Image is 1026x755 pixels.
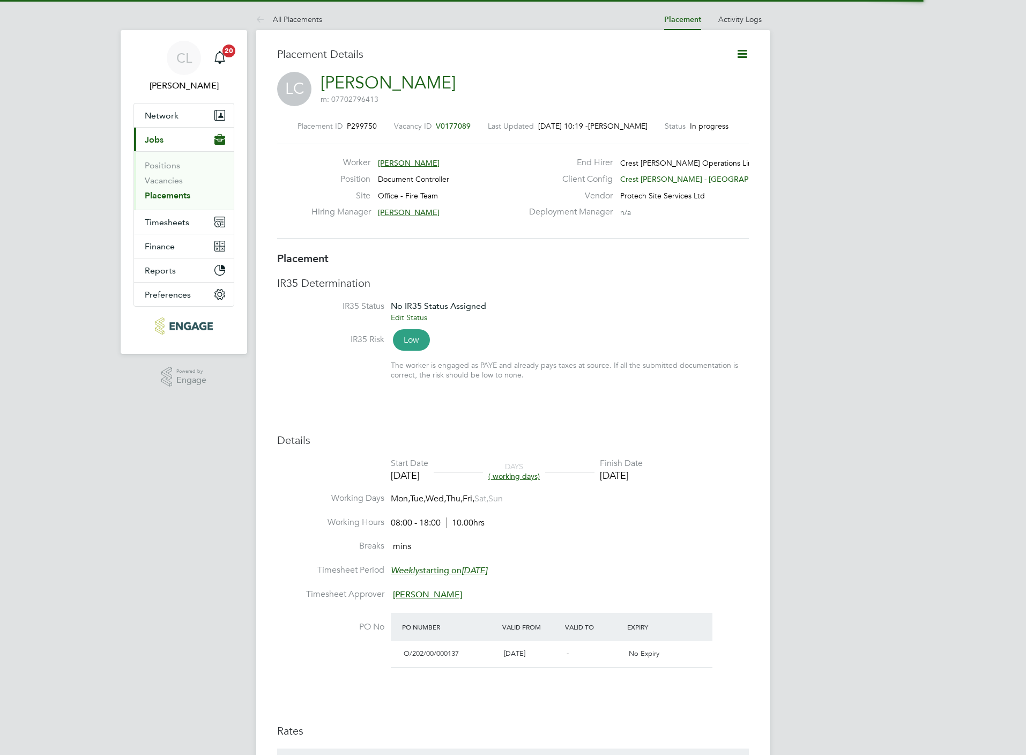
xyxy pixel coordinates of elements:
[399,617,500,636] div: PO Number
[134,103,234,127] button: Network
[620,174,786,184] span: Crest [PERSON_NAME] - [GEOGRAPHIC_DATA]
[134,258,234,282] button: Reports
[600,469,643,482] div: [DATE]
[393,589,462,600] span: [PERSON_NAME]
[121,30,247,354] nav: Main navigation
[426,493,446,504] span: Wed,
[145,265,176,276] span: Reports
[347,121,377,131] span: P299750
[664,15,701,24] a: Placement
[321,72,456,93] a: [PERSON_NAME]
[665,121,686,131] label: Status
[488,121,534,131] label: Last Updated
[391,565,419,576] em: Weekly
[436,121,471,131] span: V0177089
[145,110,179,121] span: Network
[391,313,427,322] a: Edit Status
[718,14,762,24] a: Activity Logs
[620,191,705,201] span: Protech Site Services Ltd
[393,541,411,552] span: mins
[391,360,749,380] div: The worker is engaged as PAYE and already pays taxes at source. If all the submitted documentatio...
[393,329,430,351] span: Low
[391,458,428,469] div: Start Date
[600,458,643,469] div: Finish Date
[562,617,625,636] div: Valid To
[538,121,588,131] span: [DATE] 10:19 -
[298,121,343,131] label: Placement ID
[222,45,235,57] span: 20
[134,128,234,151] button: Jobs
[523,174,613,185] label: Client Config
[134,234,234,258] button: Finance
[277,541,384,552] label: Breaks
[321,94,378,104] span: m: 07702796413
[277,621,384,633] label: PO No
[256,14,322,24] a: All Placements
[277,47,719,61] h3: Placement Details
[488,471,540,481] span: ( working days)
[474,493,488,504] span: Sat,
[133,317,234,335] a: Go to home page
[394,121,432,131] label: Vacancy ID
[404,649,459,658] span: O/202/00/000137
[523,157,613,168] label: End Hirer
[620,158,768,168] span: Crest [PERSON_NAME] Operations Limited
[620,208,631,217] span: n/a
[378,158,440,168] span: [PERSON_NAME]
[277,252,329,265] b: Placement
[462,565,487,576] em: [DATE]
[134,210,234,234] button: Timesheets
[500,617,562,636] div: Valid From
[690,121,728,131] span: In progress
[391,493,410,504] span: Mon,
[391,517,485,529] div: 08:00 - 18:00
[176,367,206,376] span: Powered by
[176,51,192,65] span: CL
[277,72,311,106] span: LC
[277,724,749,738] h3: Rates
[463,493,474,504] span: Fri,
[523,190,613,202] label: Vendor
[588,121,648,131] span: [PERSON_NAME]
[277,334,384,345] label: IR35 Risk
[504,649,525,658] span: [DATE]
[277,433,749,447] h3: Details
[391,469,428,482] div: [DATE]
[145,160,180,171] a: Positions
[483,462,545,481] div: DAYS
[446,493,463,504] span: Thu,
[176,376,206,385] span: Engage
[134,283,234,306] button: Preferences
[209,41,231,75] a: 20
[378,191,438,201] span: Office - Fire Team
[629,649,659,658] span: No Expiry
[133,41,234,92] a: CL[PERSON_NAME]
[567,649,569,658] span: -
[391,565,487,576] span: starting on
[134,151,234,210] div: Jobs
[523,206,613,218] label: Deployment Manager
[311,157,370,168] label: Worker
[277,301,384,312] label: IR35 Status
[446,517,485,528] span: 10.00hrs
[277,276,749,290] h3: IR35 Determination
[277,589,384,600] label: Timesheet Approver
[311,190,370,202] label: Site
[277,565,384,576] label: Timesheet Period
[145,175,183,186] a: Vacancies
[145,135,163,145] span: Jobs
[410,493,426,504] span: Tue,
[311,174,370,185] label: Position
[277,493,384,504] label: Working Days
[488,493,503,504] span: Sun
[391,301,486,311] span: No IR35 Status Assigned
[161,367,207,387] a: Powered byEngage
[133,79,234,92] span: Chloe Lyons
[277,517,384,528] label: Working Hours
[311,206,370,218] label: Hiring Manager
[155,317,212,335] img: protechltd-logo-retina.png
[145,190,190,201] a: Placements
[145,290,191,300] span: Preferences
[145,217,189,227] span: Timesheets
[378,174,449,184] span: Document Controller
